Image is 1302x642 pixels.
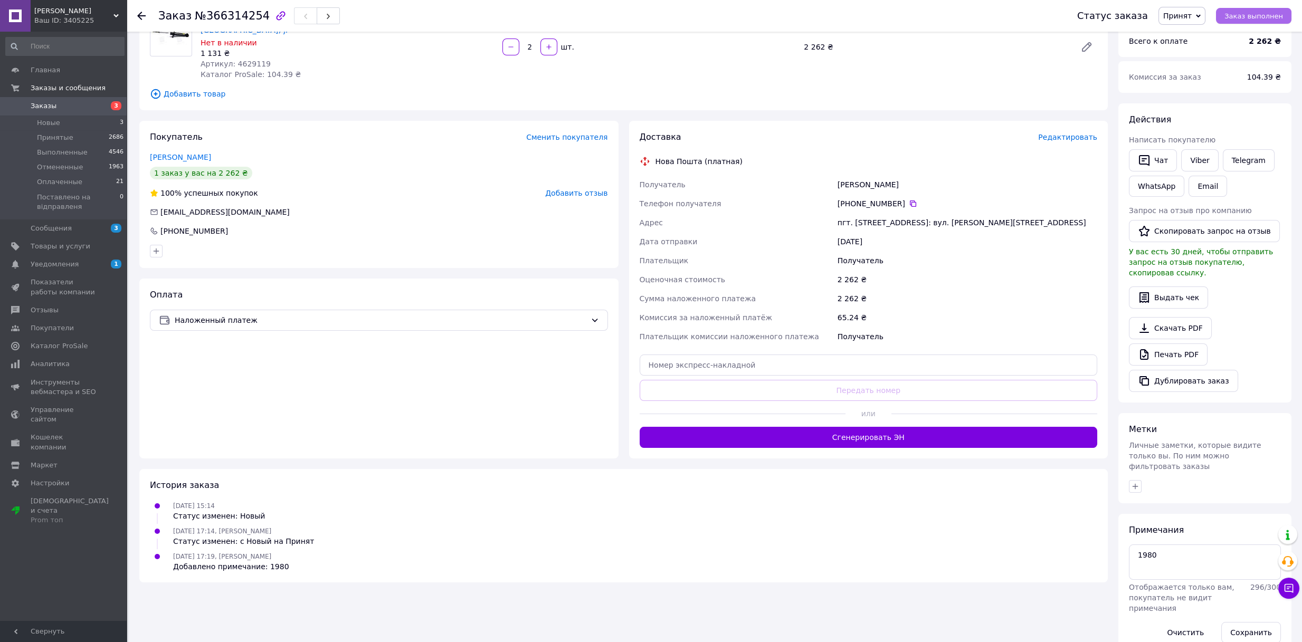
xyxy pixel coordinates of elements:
span: [DATE] 17:14, [PERSON_NAME] [173,528,271,535]
span: [DATE] 15:14 [173,502,215,510]
span: Доставка [640,132,681,142]
span: Заказы и сообщения [31,83,106,93]
span: Адрес [640,218,663,227]
div: [PERSON_NAME] [835,175,1099,194]
span: Написать покупателю [1129,136,1215,144]
div: [PHONE_NUMBER] [159,226,229,236]
span: Принят [1163,12,1192,20]
span: Плательщик [640,256,689,265]
img: Амортизатор подв. NISSAN ALMERA задн. газов. ORIGINAL (пр-во Monroe) ji [150,22,192,49]
span: №366314254 [195,9,270,22]
span: Артикул: 4629119 [201,60,271,68]
a: [PERSON_NAME] [150,153,211,161]
span: Плательщик комиссии наложенного платежа [640,332,819,341]
span: Сменить покупателя [526,133,607,141]
span: [EMAIL_ADDRESS][DOMAIN_NAME] [160,208,290,216]
span: Сумма наложенного платежа [640,294,756,303]
span: Комиссия за заказ [1129,73,1201,81]
span: Личные заметки, которые видите только вы. По ним можно фильтровать заказы [1129,441,1261,471]
span: Каталог ProSale: 104.39 ₴ [201,70,301,79]
div: [PHONE_NUMBER] [838,198,1097,209]
div: Нова Пошта (платная) [653,156,745,167]
span: Главная [31,65,60,75]
span: Поставлено на відправленя [37,193,120,212]
span: Наложенный платеж [175,314,586,326]
div: пгт. [STREET_ADDRESS]: вул. [PERSON_NAME][STREET_ADDRESS] [835,213,1099,232]
a: WhatsApp [1129,176,1184,197]
span: Всего к оплате [1129,37,1187,45]
textarea: 1980 [1129,544,1281,579]
span: Покупатели [31,323,74,333]
span: Инструменты вебмастера и SEO [31,378,98,397]
span: Маркет [31,461,58,470]
div: 65.24 ₴ [835,308,1099,327]
button: Чат с покупателем [1278,578,1299,599]
span: Отображается только вам, покупатель не видит примечания [1129,583,1234,612]
span: Показатели работы компании [31,277,98,296]
span: Сообщения [31,224,72,233]
span: У вас есть 30 дней, чтобы отправить запрос на отзыв покупателю, скопировав ссылку. [1129,247,1273,277]
button: Email [1189,176,1227,197]
span: Joni [34,6,113,16]
span: Отмененные [37,162,83,172]
span: Действия [1129,114,1171,124]
span: Примечания [1129,525,1184,535]
div: [DATE] [835,232,1099,251]
span: 104.39 ₴ [1247,73,1281,81]
div: Ваш ID: 3405225 [34,16,127,25]
span: Настройки [31,478,69,488]
span: Оплаченные [37,177,82,187]
a: Viber [1181,149,1218,171]
span: Комиссия за наложенный платёж [640,313,772,322]
span: Каталог ProSale [31,341,88,351]
span: Покупатель [150,132,203,142]
span: Принятые [37,133,73,142]
span: Заказ выполнен [1224,12,1283,20]
div: Статус заказа [1077,11,1148,21]
span: Добавить отзыв [545,189,607,197]
button: Скопировать запрос на отзыв [1129,220,1280,242]
div: 2 262 ₴ [835,270,1099,289]
a: Амортизатор подв. NISSAN ALMERA задн. газов. ORIGINAL (пр-во [GEOGRAPHIC_DATA]) ji [201,15,451,34]
span: Заказ [158,9,192,22]
span: Получатель [640,180,686,189]
span: Запрос на отзыв про компанию [1129,206,1252,215]
span: Телефон получателя [640,199,721,208]
div: Добавлено примечание: 1980 [173,561,289,572]
a: Скачать PDF [1129,317,1212,339]
span: Управление сайтом [31,405,98,424]
div: Вернуться назад [137,11,146,21]
span: Метки [1129,424,1157,434]
div: 2 262 ₴ [835,289,1099,308]
div: шт. [558,42,575,52]
span: 3 [111,101,121,110]
span: 0 [120,193,123,212]
span: Товары и услуги [31,242,90,251]
div: Prom топ [31,515,109,525]
span: Редактировать [1038,133,1097,141]
div: Статус изменен: с Новый на Принят [173,536,314,547]
span: 3 [111,224,121,233]
a: Telegram [1223,149,1275,171]
span: Нет в наличии [201,39,257,47]
div: 1 131 ₴ [201,48,494,59]
span: 296 / 300 [1250,583,1281,591]
div: Статус изменен: Новый [173,511,265,521]
span: 100% [160,189,182,197]
span: Выполненные [37,148,88,157]
b: 2 262 ₴ [1249,37,1281,45]
a: Печать PDF [1129,343,1208,366]
div: 1 заказ у вас на 2 262 ₴ [150,167,252,179]
div: Получатель [835,327,1099,346]
span: История заказа [150,480,219,490]
div: Получатель [835,251,1099,270]
span: Добавить товар [150,88,1097,100]
span: [DEMOGRAPHIC_DATA] и счета [31,496,109,525]
span: Оплата [150,290,183,300]
span: Дата отправки [640,237,698,246]
span: 2686 [109,133,123,142]
a: Редактировать [1076,36,1097,58]
button: Заказ выполнен [1216,8,1291,24]
button: Выдать чек [1129,286,1208,309]
span: Кошелек компании [31,433,98,452]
